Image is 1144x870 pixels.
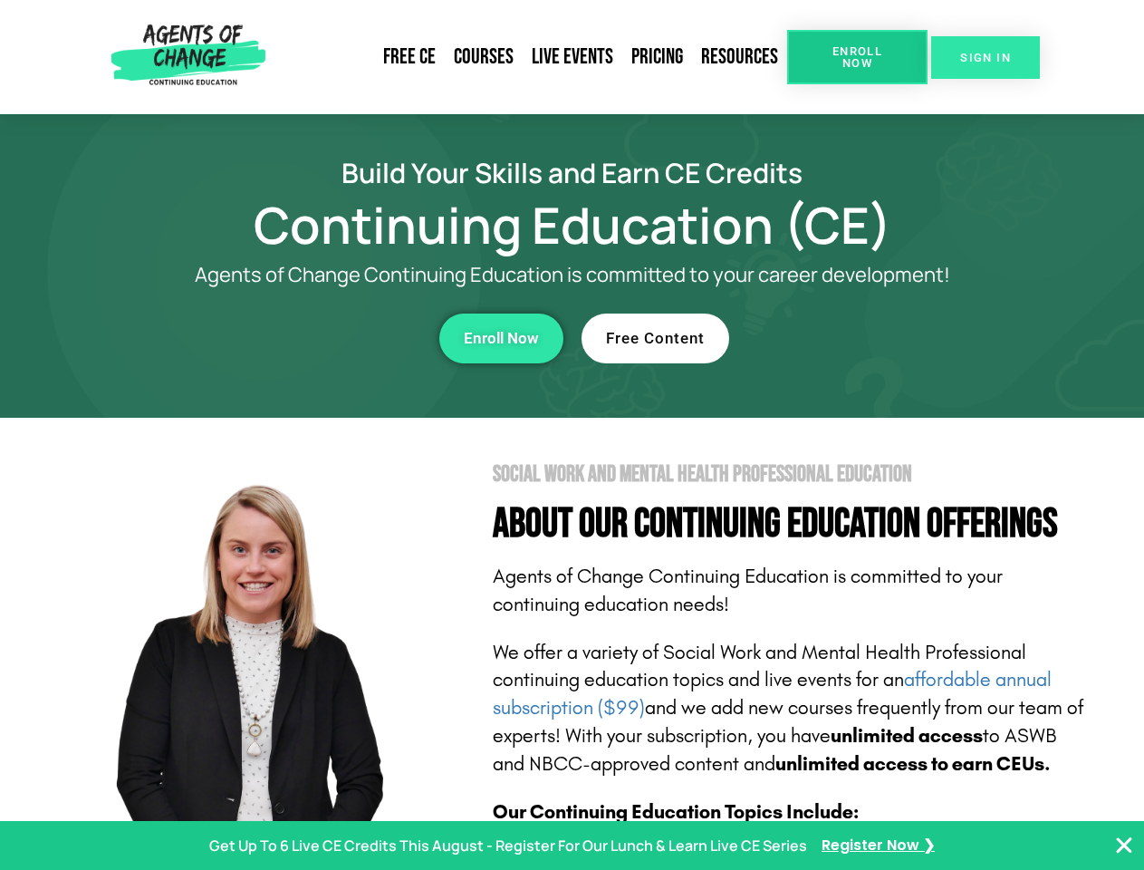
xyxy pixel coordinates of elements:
a: Enroll Now [439,314,563,363]
h4: About Our Continuing Education Offerings [493,504,1089,545]
b: unlimited access [831,724,983,748]
a: Pricing [622,36,692,78]
a: Free CE [374,36,445,78]
a: Resources [692,36,787,78]
span: Agents of Change Continuing Education is committed to your continuing education needs! [493,565,1003,616]
span: SIGN IN [960,52,1011,63]
button: Close Banner [1113,835,1135,856]
b: unlimited access to earn CEUs. [775,752,1051,776]
span: Enroll Now [464,331,539,346]
h1: Continuing Education (CE) [56,204,1089,246]
a: Courses [445,36,523,78]
p: Agents of Change Continuing Education is committed to your career development! [129,264,1016,286]
span: Free Content [606,331,705,346]
b: Our Continuing Education Topics Include: [493,800,859,824]
span: Enroll Now [816,45,899,69]
nav: Menu [273,36,787,78]
p: Get Up To 6 Live CE Credits This August - Register For Our Lunch & Learn Live CE Series [209,833,807,859]
p: We offer a variety of Social Work and Mental Health Professional continuing education topics and ... [493,639,1089,778]
a: SIGN IN [931,36,1040,79]
a: Register Now ❯ [822,833,935,859]
h2: Build Your Skills and Earn CE Credits [56,159,1089,186]
a: Enroll Now [787,30,928,84]
a: Free Content [582,314,729,363]
h2: Social Work and Mental Health Professional Education [493,463,1089,486]
a: Live Events [523,36,622,78]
